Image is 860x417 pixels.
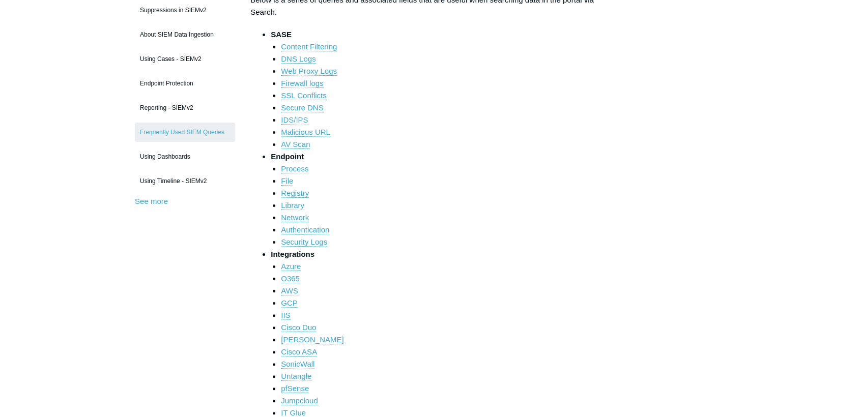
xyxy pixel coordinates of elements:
[135,147,235,166] a: Using Dashboards
[281,299,298,308] a: GCP
[281,360,314,369] a: SonicWall
[135,197,168,205] a: See more
[135,1,235,20] a: Suppressions in SIEMv2
[281,79,323,88] a: Firewall logs
[281,323,316,332] a: Cisco Duo
[281,286,298,295] a: AWS
[271,250,314,258] strong: Integrations
[271,152,304,161] strong: Endpoint
[281,176,293,186] a: File
[271,30,292,39] strong: SASE
[281,189,309,198] a: Registry
[281,42,337,51] a: Content Filtering
[281,262,301,271] a: Azure
[135,98,235,117] a: Reporting - SIEMv2
[281,128,330,137] a: Malicious URL
[281,396,318,405] a: Jumpcloud
[281,372,311,381] a: Untangle
[281,115,308,125] a: IDS/IPS
[281,237,327,247] a: Security Logs
[135,25,235,44] a: About SIEM Data Ingestion
[281,213,309,222] a: Network
[135,74,235,93] a: Endpoint Protection
[281,54,316,64] a: DNS Logs
[281,103,323,112] a: Secure DNS
[281,140,310,149] a: AV Scan
[281,347,317,356] a: Cisco ASA
[281,274,300,283] a: O365
[281,311,290,320] a: IIS
[281,225,329,234] a: Authentication
[135,171,235,191] a: Using Timeline - SIEMv2
[135,123,235,142] a: Frequently Used SIEM Queries
[281,201,304,210] a: Library
[281,384,309,393] a: pfSense
[281,67,337,76] a: Web Proxy Logs
[281,164,308,173] a: Process
[135,49,235,69] a: Using Cases - SIEMv2
[281,335,343,344] a: [PERSON_NAME]
[281,91,326,100] a: SSL Conflicts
